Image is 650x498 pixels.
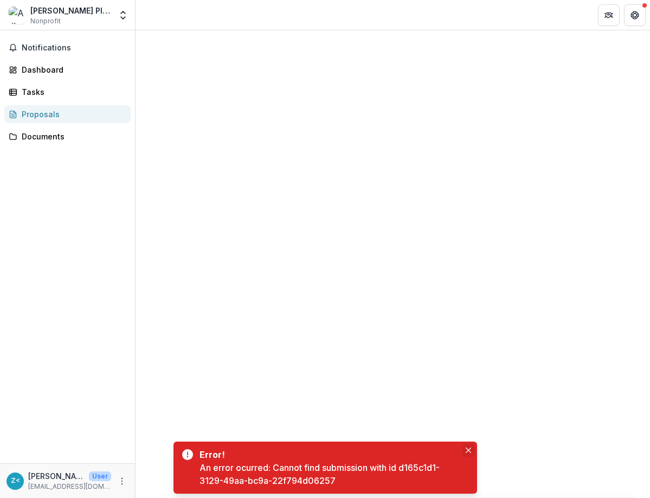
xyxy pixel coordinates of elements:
p: User [89,471,111,481]
span: Nonprofit [30,16,61,26]
div: Zoey Bergstrom <zbergstrom@adlerplanetarium.org> [11,477,20,484]
button: Open entity switcher [115,4,131,26]
div: An error ocurred: Cannot find submission with id d165c1d1-3129-49aa-bc9a-22f794d06257 [199,461,460,487]
button: Notifications [4,39,131,56]
div: Tasks [22,86,122,98]
p: [PERSON_NAME] <[EMAIL_ADDRESS][DOMAIN_NAME]> [28,470,85,482]
img: Adler Planetarium [9,7,26,24]
button: Get Help [624,4,646,26]
button: More [115,475,128,488]
a: Tasks [4,83,131,101]
div: Proposals [22,108,122,120]
p: [EMAIL_ADDRESS][DOMAIN_NAME] [28,482,111,491]
span: Notifications [22,43,126,53]
div: Error! [199,448,455,461]
button: Close [462,444,475,457]
a: Documents [4,127,131,145]
div: Dashboard [22,64,122,75]
div: [PERSON_NAME] Planetarium [30,5,111,16]
div: Documents [22,131,122,142]
button: Partners [598,4,620,26]
a: Dashboard [4,61,131,79]
a: Proposals [4,105,131,123]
